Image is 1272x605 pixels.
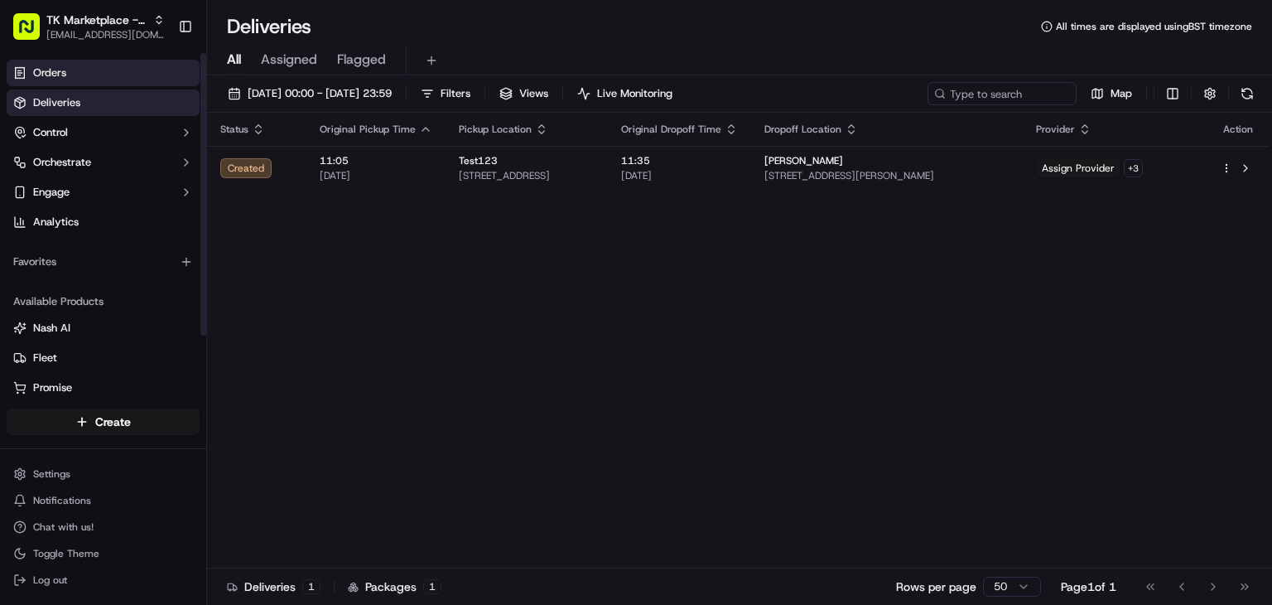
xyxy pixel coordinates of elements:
[320,154,432,167] span: 11:05
[764,123,841,136] span: Dropoff Location
[248,86,392,101] span: [DATE] 00:00 - [DATE] 23:59
[7,345,200,371] button: Fleet
[7,569,200,592] button: Log out
[33,321,70,336] span: Nash AI
[56,158,272,175] div: Start new chat
[282,163,301,183] button: Start new chat
[1061,578,1116,595] div: Page 1 of 1
[13,351,193,365] a: Fleet
[320,123,416,136] span: Original Pickup Time
[7,375,200,401] button: Promise
[43,107,298,124] input: Got a question? Start typing here...
[1111,86,1132,101] span: Map
[33,95,80,110] span: Deliveries
[896,578,976,595] p: Rows per page
[459,123,532,136] span: Pickup Location
[1036,123,1075,136] span: Provider
[7,60,200,86] a: Orders
[1236,82,1259,105] button: Refresh
[46,12,147,28] button: TK Marketplace - TKD
[157,240,266,257] span: API Documentation
[227,13,311,40] h1: Deliveries
[13,380,193,395] a: Promise
[220,123,248,136] span: Status
[7,542,200,565] button: Toggle Theme
[140,242,153,255] div: 💻
[7,249,200,275] div: Favorites
[7,515,200,539] button: Chat with us!
[1221,123,1255,136] div: Action
[33,467,70,481] span: Settings
[33,351,57,365] span: Fleet
[7,7,171,46] button: TK Marketplace - TKD[EMAIL_ADDRESS][DOMAIN_NAME]
[459,169,595,182] span: [STREET_ADDRESS]
[413,82,478,105] button: Filters
[492,82,556,105] button: Views
[56,175,210,188] div: We're available if you need us!
[33,574,67,587] span: Log out
[17,66,301,93] p: Welcome 👋
[519,86,548,101] span: Views
[1036,159,1120,177] span: Assign Provider
[227,578,320,595] div: Deliveries
[597,86,672,101] span: Live Monitoring
[441,86,470,101] span: Filters
[7,209,200,235] a: Analytics
[33,215,79,230] span: Analytics
[764,169,1009,182] span: [STREET_ADDRESS][PERSON_NAME]
[33,185,70,200] span: Engage
[570,82,680,105] button: Live Monitoring
[133,234,272,264] a: 💻API Documentation
[1056,20,1252,33] span: All times are displayed using BST timezone
[348,578,441,595] div: Packages
[46,28,165,41] button: [EMAIL_ADDRESS][DOMAIN_NAME]
[7,179,200,206] button: Engage
[7,462,200,486] button: Settings
[13,321,193,336] a: Nash AI
[7,90,200,116] a: Deliveries
[33,155,91,170] span: Orchestrate
[7,288,200,315] div: Available Products
[621,154,738,167] span: 11:35
[764,154,843,167] span: [PERSON_NAME]
[33,240,127,257] span: Knowledge Base
[33,65,66,80] span: Orders
[621,123,721,136] span: Original Dropoff Time
[95,414,131,430] span: Create
[33,380,72,395] span: Promise
[33,125,68,140] span: Control
[261,50,317,70] span: Assigned
[1083,82,1139,105] button: Map
[33,494,91,507] span: Notifications
[7,149,200,176] button: Orchestrate
[220,82,399,105] button: [DATE] 00:00 - [DATE] 23:59
[7,315,200,341] button: Nash AI
[17,17,50,50] img: Nash
[320,169,432,182] span: [DATE]
[10,234,133,264] a: 📗Knowledge Base
[227,50,241,70] span: All
[17,242,30,255] div: 📗
[927,82,1077,105] input: Type to search
[7,119,200,146] button: Control
[117,280,200,293] a: Powered byPylon
[33,547,99,560] span: Toggle Theme
[165,281,200,293] span: Pylon
[1124,159,1143,177] button: +3
[423,579,441,594] div: 1
[17,158,46,188] img: 1736555255976-a54dd68f-1ca7-489b-9aae-adbdc363a1c4
[7,409,200,435] button: Create
[621,169,738,182] span: [DATE]
[7,489,200,512] button: Notifications
[302,579,320,594] div: 1
[337,50,386,70] span: Flagged
[459,154,498,167] span: Test123
[33,520,94,534] span: Chat with us!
